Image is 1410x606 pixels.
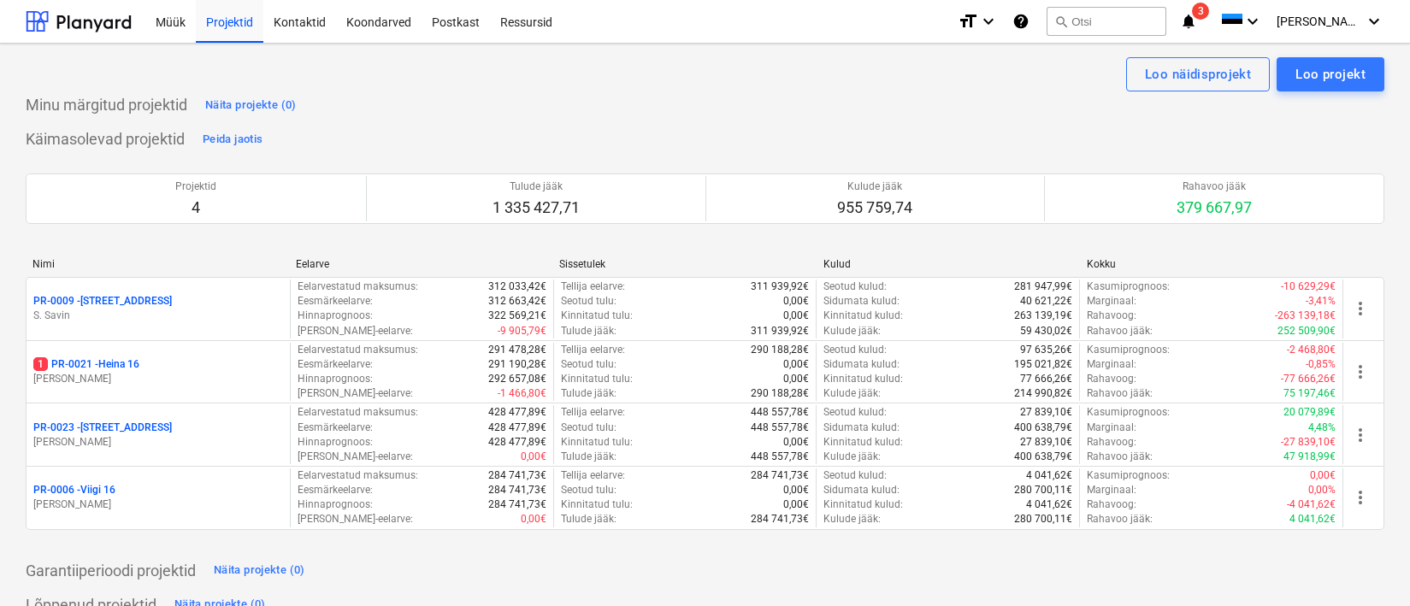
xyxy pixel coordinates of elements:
[1289,512,1336,527] p: 4 041,62€
[1020,294,1072,309] p: 40 621,22€
[298,405,418,420] p: Eelarvestatud maksumus :
[561,386,617,401] p: Tulude jääk :
[559,258,809,270] div: Sissetulek
[751,279,809,294] p: 311 939,92€
[1020,324,1072,338] p: 59 430,02€
[1087,279,1170,294] p: Kasumiprognoos :
[751,468,809,483] p: 284 741,73€
[1281,372,1336,386] p: -77 666,26€
[1087,324,1153,338] p: Rahavoo jääk :
[561,435,633,450] p: Kinnitatud tulu :
[823,357,900,372] p: Sidumata kulud :
[26,129,185,150] p: Käimasolevad projektid
[298,497,373,512] p: Hinnaprognoos :
[298,483,373,497] p: Eesmärkeelarve :
[1087,372,1136,386] p: Rahavoog :
[978,11,999,32] i: keyboard_arrow_down
[33,357,48,371] span: 1
[1192,3,1209,20] span: 3
[1014,309,1072,323] p: 263 139,19€
[1324,524,1410,606] iframe: Chat Widget
[1087,421,1136,435] p: Marginaal :
[488,309,546,323] p: 322 569,21€
[837,179,912,194] p: Kulude jääk
[1087,450,1153,464] p: Rahavoo jääk :
[823,386,881,401] p: Kulude jääk :
[298,386,413,401] p: [PERSON_NAME]-eelarve :
[488,468,546,483] p: 284 741,73€
[488,372,546,386] p: 292 657,08€
[175,179,216,194] p: Projektid
[823,372,903,386] p: Kinnitatud kulud :
[1087,405,1170,420] p: Kasumiprognoos :
[1308,421,1336,435] p: 4,48%
[1014,421,1072,435] p: 400 638,79€
[1281,435,1336,450] p: -27 839,10€
[201,91,301,119] button: Näita projekte (0)
[823,324,881,338] p: Kulude jääk :
[493,179,580,194] p: Tulude jääk
[1020,435,1072,450] p: 27 839,10€
[298,324,413,338] p: [PERSON_NAME]-eelarve :
[1014,279,1072,294] p: 281 947,99€
[1014,512,1072,527] p: 280 700,11€
[296,258,546,270] div: Eelarve
[1087,386,1153,401] p: Rahavoo jääk :
[1145,63,1251,85] div: Loo näidisprojekt
[488,483,546,497] p: 284 741,73€
[1014,450,1072,464] p: 400 638,79€
[823,497,903,512] p: Kinnitatud kulud :
[175,197,216,218] p: 4
[33,372,283,386] p: [PERSON_NAME]
[1087,309,1136,323] p: Rahavoog :
[751,386,809,401] p: 290 188,28€
[751,405,809,420] p: 448 557,78€
[209,557,310,585] button: Näita projekte (0)
[823,343,887,357] p: Seotud kulud :
[1350,487,1371,508] span: more_vert
[561,468,625,483] p: Tellija eelarve :
[823,435,903,450] p: Kinnitatud kulud :
[1087,435,1136,450] p: Rahavoog :
[1281,279,1336,294] p: -10 629,29€
[1087,357,1136,372] p: Marginaal :
[1310,468,1336,483] p: 0,00€
[1308,483,1336,497] p: 0,00%
[561,450,617,464] p: Tulude jääk :
[561,483,617,497] p: Seotud tulu :
[751,324,809,338] p: 311 939,92€
[1364,11,1384,32] i: keyboard_arrow_down
[498,324,546,338] p: -9 905,79€
[203,130,263,150] div: Peida jaotis
[298,357,373,372] p: Eesmärkeelarve :
[298,421,373,435] p: Eesmärkeelarve :
[1277,57,1384,91] button: Loo projekt
[298,450,413,464] p: [PERSON_NAME]-eelarve :
[783,357,809,372] p: 0,00€
[1026,497,1072,512] p: 4 041,62€
[1087,258,1336,270] div: Kokku
[1014,386,1072,401] p: 214 990,82€
[1087,483,1136,497] p: Marginaal :
[1287,343,1336,357] p: -2 468,80€
[33,357,139,372] p: PR-0021 - Heina 16
[205,96,297,115] div: Näita projekte (0)
[1350,298,1371,319] span: more_vert
[1014,483,1072,497] p: 280 700,11€
[488,357,546,372] p: 291 190,28€
[1087,468,1170,483] p: Kasumiprognoos :
[298,279,418,294] p: Eelarvestatud maksumus :
[488,343,546,357] p: 291 478,28€
[33,435,283,450] p: [PERSON_NAME]
[1306,294,1336,309] p: -3,41%
[33,497,283,512] p: [PERSON_NAME]
[1287,497,1336,512] p: -4 041,62€
[1026,468,1072,483] p: 4 041,62€
[521,450,546,464] p: 0,00€
[561,279,625,294] p: Tellija eelarve :
[488,497,546,512] p: 284 741,73€
[1087,294,1136,309] p: Marginaal :
[33,294,172,309] p: PR-0009 - [STREET_ADDRESS]
[521,512,546,527] p: 0,00€
[751,450,809,464] p: 448 557,78€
